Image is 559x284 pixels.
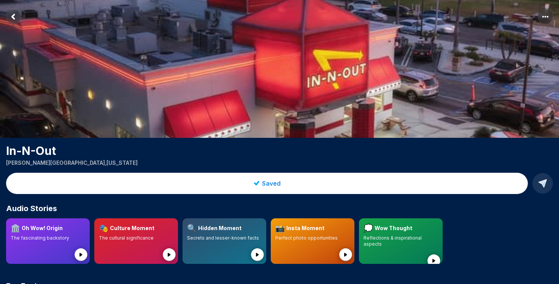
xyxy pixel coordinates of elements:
p: Perfect photo opportunities [275,235,350,241]
p: [PERSON_NAME][GEOGRAPHIC_DATA] , [US_STATE] [6,159,553,167]
h1: In-N-Out [6,144,553,158]
h3: Culture Moment [110,224,154,232]
p: Secrets and lesser-known facts [187,235,262,241]
span: 📸 [275,223,285,234]
span: Saved [262,179,281,188]
p: The cultural significance [99,235,173,241]
span: 🏛️ [11,223,20,234]
span: 🔍 [187,223,197,234]
h3: Wow Thought [375,224,412,232]
span: 💭 [364,223,373,234]
h3: Oh Wow! Origin [22,224,63,232]
p: The fascinating backstory [11,235,85,241]
button: More options [538,9,553,24]
button: Saved [6,173,528,194]
h3: Hidden Moment [198,224,241,232]
button: Return to previous page [6,9,21,24]
span: Audio Stories [6,203,57,214]
span: 🎭 [99,223,108,234]
p: Reflections & inspirational aspects [364,235,438,247]
h3: Insta Moment [286,224,324,232]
